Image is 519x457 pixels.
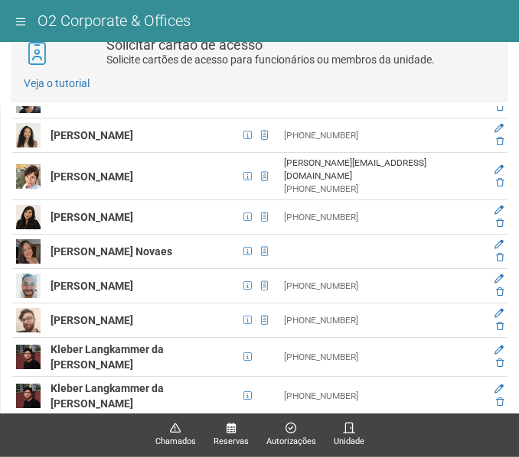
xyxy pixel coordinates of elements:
a: Excluir membro [496,177,504,188]
a: Solicitar cartão de acesso Solicite cartões de acesso para funcionários ou membros da unidade. [24,38,495,69]
strong: Kleber Langkammer da [PERSON_NAME] [51,382,164,410]
div: [PHONE_NUMBER] [284,129,478,142]
strong: [PERSON_NAME] [51,170,133,183]
a: Chamados [155,422,196,449]
a: Excluir membro [496,252,504,263]
img: user.png [16,239,41,264]
span: Autorizações [266,435,316,449]
span: Unidade [334,435,364,449]
a: Excluir membro [496,358,504,368]
a: Excluir membro [496,397,504,407]
a: Excluir membro [496,287,504,297]
strong: [PERSON_NAME] [51,314,133,326]
a: Editar membro [495,345,504,355]
a: Excluir membro [496,136,504,147]
div: [PHONE_NUMBER] [284,280,478,293]
img: user.png [16,123,41,147]
a: Editar membro [495,164,504,175]
a: Editar membro [495,384,504,394]
a: Editar membro [495,123,504,134]
strong: [PERSON_NAME] [51,211,133,223]
a: Autorizações [266,422,316,449]
a: Unidade [334,422,364,449]
span: O2 Corporate & Offices [38,11,191,30]
div: [PHONE_NUMBER] [284,314,478,327]
img: user.png [16,345,41,369]
img: user.png [16,384,41,408]
a: Editar membro [495,274,504,284]
a: Excluir membro [496,102,504,112]
div: [PHONE_NUMBER] [284,211,478,224]
div: [PHONE_NUMBER] [284,183,478,196]
img: user.png [16,308,41,332]
a: Excluir membro [496,321,504,332]
div: [PHONE_NUMBER] [284,390,478,403]
strong: [PERSON_NAME] Novaes [51,245,172,258]
a: Excluir membro [496,218,504,228]
img: user.png [16,274,41,298]
div: [PHONE_NUMBER] [284,351,478,364]
img: user.png [16,164,41,189]
strong: Kleber Langkammer da [PERSON_NAME] [51,343,164,371]
a: Editar membro [495,308,504,319]
span: Reservas [214,435,249,449]
a: Editar membro [495,205,504,216]
a: Reservas [214,422,249,449]
img: user.png [16,205,41,229]
p: Solicite cartões de acesso para funcionários ou membros da unidade. [106,53,495,66]
strong: [PERSON_NAME] [51,129,133,141]
a: Editar membro [495,239,504,250]
strong: [PERSON_NAME] [51,280,133,292]
a: Veja o tutorial [24,77,90,89]
span: Chamados [155,435,196,449]
div: [PERSON_NAME][EMAIL_ADDRESS][DOMAIN_NAME] [284,157,478,183]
